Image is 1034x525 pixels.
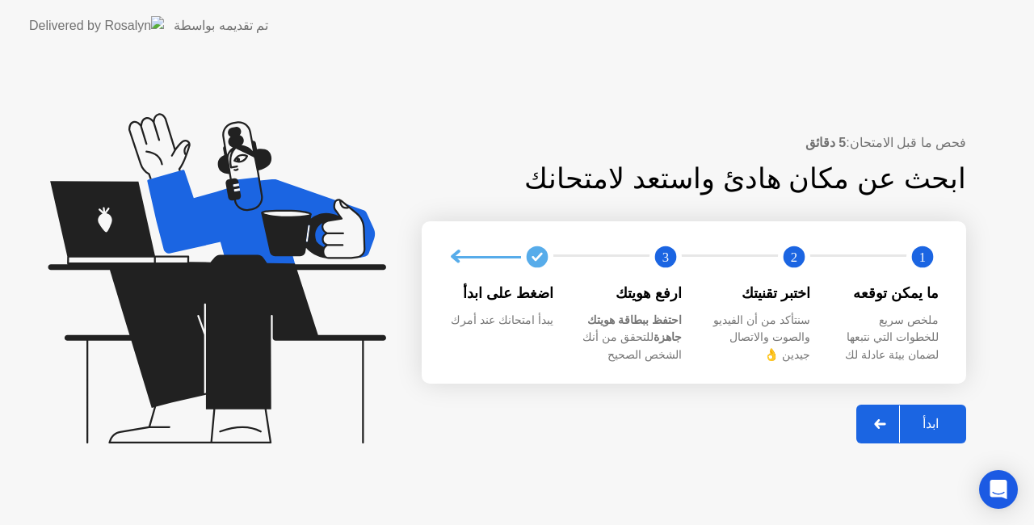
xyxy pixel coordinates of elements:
[836,283,939,304] div: ما يمكن توقعه
[579,312,682,364] div: للتحقق من أنك الشخص الصحيح
[174,16,268,36] div: تم تقديمه بواسطة
[791,250,797,265] text: 2
[856,405,966,443] button: ابدأ
[579,283,682,304] div: ارفع هويتك
[979,470,1018,509] div: Open Intercom Messenger
[662,250,669,265] text: 3
[836,312,939,364] div: ملخص سريع للخطوات التي نتبعها لضمان بيئة عادلة لك
[451,283,553,304] div: اضغط على ابدأ
[805,136,846,149] b: 5 دقائق
[29,16,164,35] img: Delivered by Rosalyn
[708,312,810,364] div: سنتأكد من أن الفيديو والصوت والاتصال جيدين 👌
[919,250,926,265] text: 1
[900,416,961,431] div: ابدأ
[422,157,966,200] div: ابحث عن مكان هادئ واستعد لامتحانك
[451,312,553,330] div: يبدأ امتحانك عند أمرك
[708,283,810,304] div: اختبر تقنيتك
[422,133,966,153] div: فحص ما قبل الامتحان:
[587,313,682,344] b: احتفظ ببطاقة هويتك جاهزة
